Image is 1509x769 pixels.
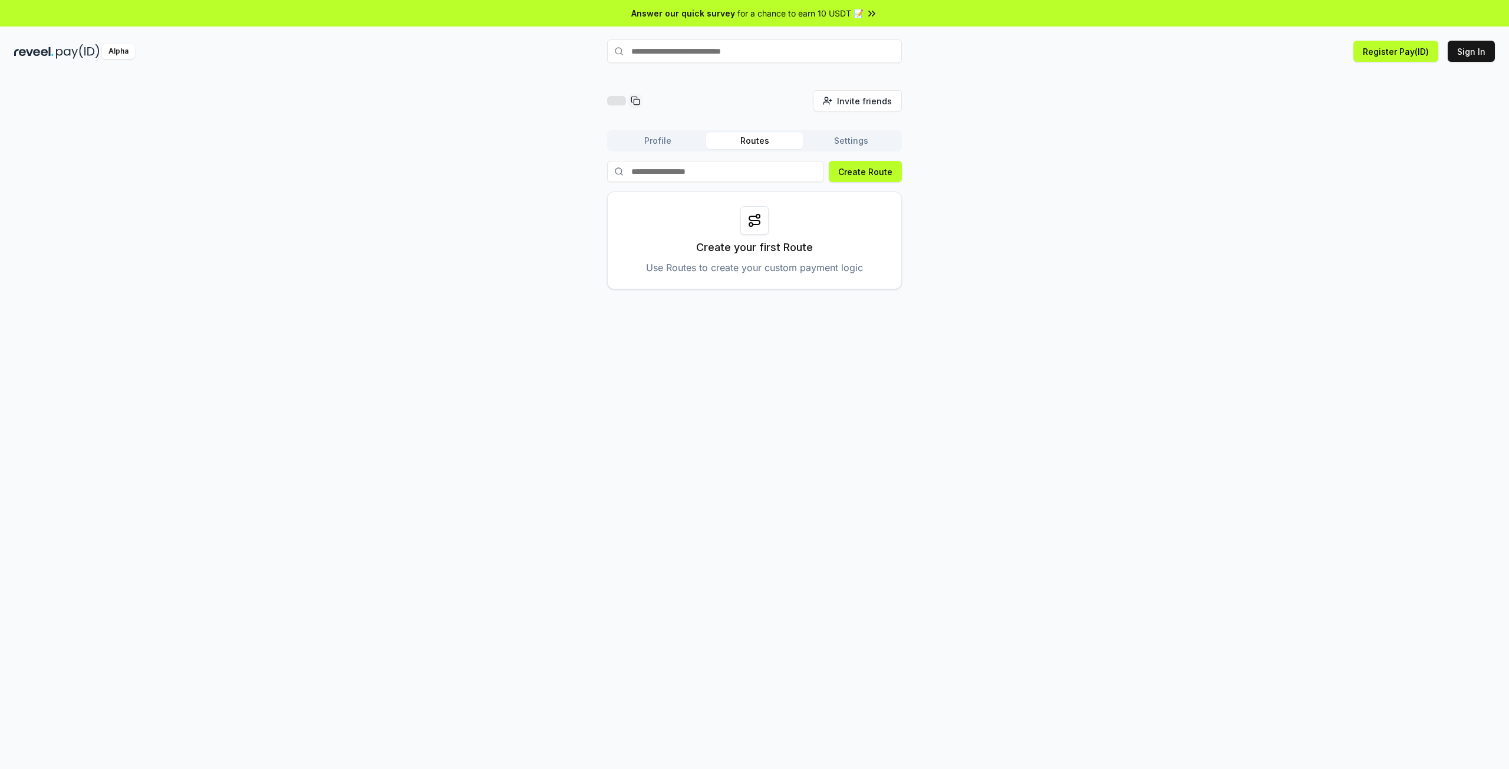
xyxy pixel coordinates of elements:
[803,133,900,149] button: Settings
[829,161,902,182] button: Create Route
[837,95,892,107] span: Invite friends
[646,260,863,275] p: Use Routes to create your custom payment logic
[609,133,706,149] button: Profile
[1353,41,1438,62] button: Register Pay(ID)
[1448,41,1495,62] button: Sign In
[737,7,864,19] span: for a chance to earn 10 USDT 📝
[696,239,813,256] p: Create your first Route
[631,7,735,19] span: Answer our quick survey
[813,90,902,111] button: Invite friends
[102,44,135,59] div: Alpha
[706,133,803,149] button: Routes
[56,44,100,59] img: pay_id
[14,44,54,59] img: reveel_dark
